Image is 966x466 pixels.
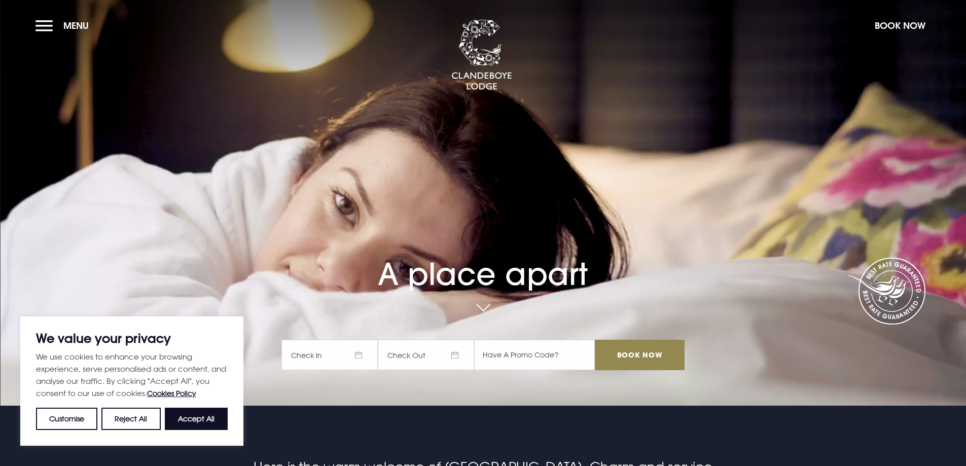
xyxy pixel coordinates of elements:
[378,340,474,370] span: Check Out
[474,340,595,370] input: Have A Promo Code?
[36,350,228,400] p: We use cookies to enhance your browsing experience, serve personalised ads or content, and analys...
[101,408,160,430] button: Reject All
[281,340,378,370] span: Check In
[595,340,684,370] input: Book Now
[281,228,684,292] h1: A place apart
[870,15,931,37] button: Book Now
[63,20,89,31] span: Menu
[165,408,228,430] button: Accept All
[36,408,97,430] button: Customise
[147,389,196,398] a: Cookies Policy
[20,316,243,446] div: We value your privacy
[451,20,512,91] img: Clandeboye Lodge
[35,15,94,37] button: Menu
[36,332,228,344] p: We value your privacy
